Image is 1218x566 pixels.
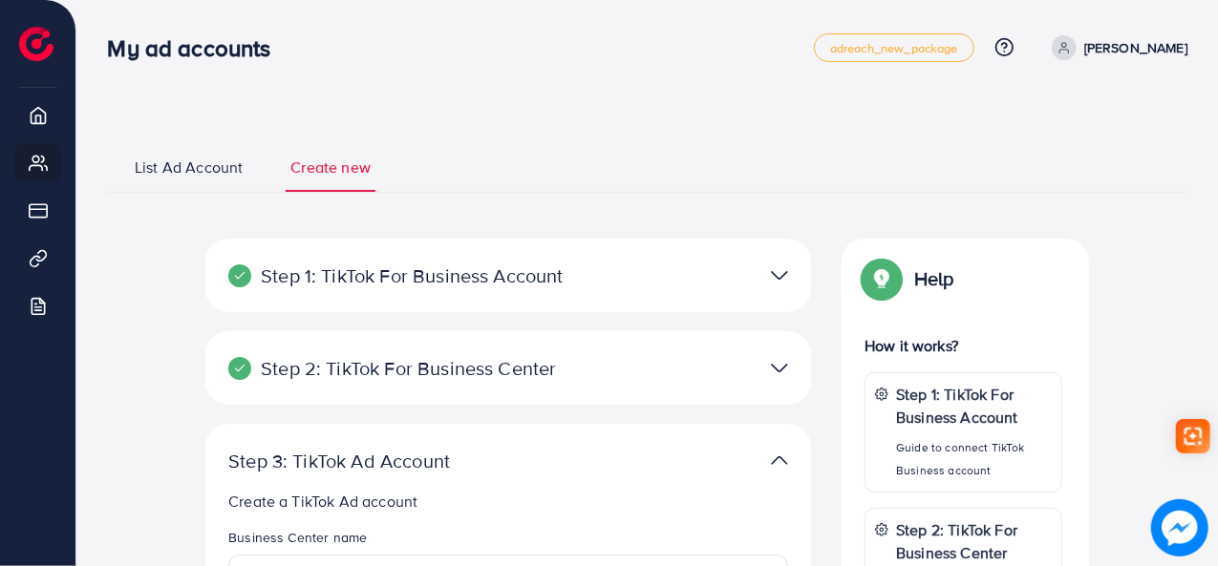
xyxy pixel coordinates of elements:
[771,262,788,289] img: TikTok partner
[865,334,1062,357] p: How it works?
[19,27,53,61] img: logo
[290,157,371,178] span: Create new
[896,518,1052,564] p: Step 2: TikTok For Business Center
[228,357,591,380] p: Step 2: TikTok For Business Center
[814,33,974,62] a: adreach_new_package
[228,264,591,287] p: Step 1: TikTok For Business Account
[771,447,788,474] img: TikTok partner
[135,157,243,178] span: List Ad Account
[896,436,1052,482] p: Guide to connect TikTok Business account
[1084,36,1187,59] p: [PERSON_NAME]
[228,450,591,472] p: Step 3: TikTok Ad Account
[830,42,958,54] span: adreach_new_package
[107,34,286,62] h3: My ad accounts
[228,528,788,555] legend: Business Center name
[1151,499,1208,556] img: image
[771,354,788,382] img: TikTok partner
[228,490,788,513] p: Create a TikTok Ad account
[1044,35,1187,60] a: [PERSON_NAME]
[914,267,954,290] p: Help
[865,262,899,296] img: Popup guide
[896,383,1052,429] p: Step 1: TikTok For Business Account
